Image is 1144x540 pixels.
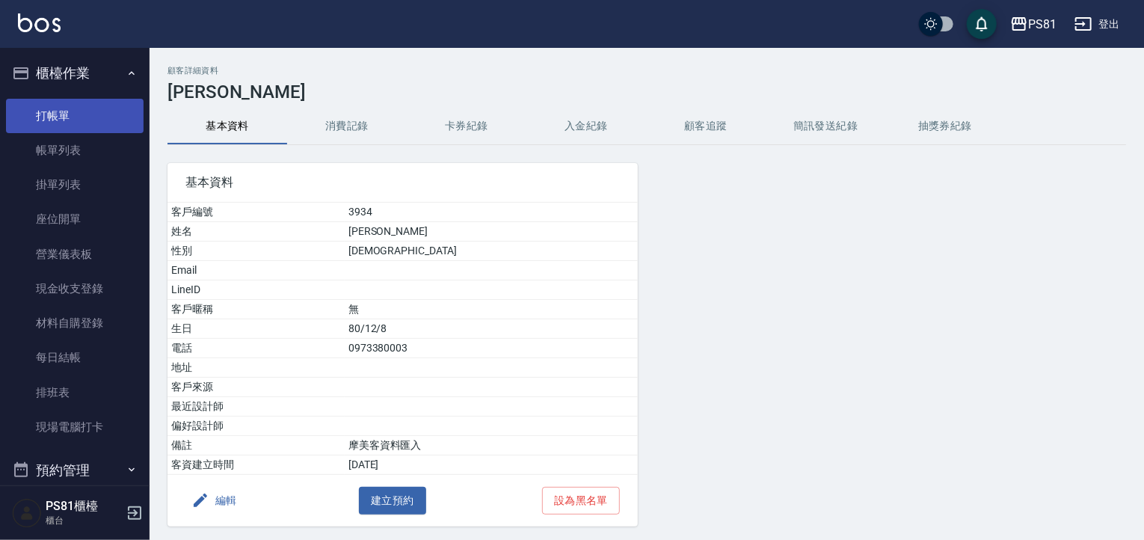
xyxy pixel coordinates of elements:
button: 簡訊發送紀錄 [766,108,885,144]
td: [DEMOGRAPHIC_DATA] [345,242,638,261]
button: PS81 [1004,9,1062,40]
a: 營業儀表板 [6,237,144,271]
button: 卡券紀錄 [407,108,526,144]
button: 登出 [1068,10,1126,38]
td: 80/12/8 [345,319,638,339]
td: 電話 [167,339,345,358]
button: 抽獎券紀錄 [885,108,1005,144]
h2: 顧客詳細資料 [167,66,1126,76]
button: 基本資料 [167,108,287,144]
img: Logo [18,13,61,32]
button: 消費記錄 [287,108,407,144]
button: save [967,9,997,39]
td: 3934 [345,203,638,222]
button: 建立預約 [359,487,426,515]
a: 排班表 [6,375,144,410]
td: 偏好設計師 [167,417,345,436]
a: 現金收支登錄 [6,271,144,306]
a: 帳單列表 [6,133,144,168]
td: 客戶編號 [167,203,345,222]
button: 設為黑名單 [542,487,620,515]
span: 基本資料 [185,175,620,190]
h3: [PERSON_NAME] [167,82,1126,102]
a: 打帳單 [6,99,144,133]
img: Person [12,498,42,528]
td: 客戶暱稱 [167,300,345,319]
td: 客戶來源 [167,378,345,397]
td: LineID [167,280,345,300]
td: 最近設計師 [167,397,345,417]
a: 現場電腦打卡 [6,410,144,444]
button: 入金紀錄 [526,108,646,144]
button: 預約管理 [6,451,144,490]
p: 櫃台 [46,514,122,527]
td: 地址 [167,358,345,378]
button: 編輯 [185,487,243,515]
td: 性別 [167,242,345,261]
td: 客資建立時間 [167,455,345,475]
td: Email [167,261,345,280]
td: 0973380003 [345,339,638,358]
a: 材料自購登錄 [6,306,144,340]
td: 生日 [167,319,345,339]
a: 掛單列表 [6,168,144,202]
a: 每日結帳 [6,340,144,375]
h5: PS81櫃檯 [46,499,122,514]
td: 無 [345,300,638,319]
td: [PERSON_NAME] [345,222,638,242]
td: 備註 [167,436,345,455]
button: 顧客追蹤 [646,108,766,144]
td: 姓名 [167,222,345,242]
div: PS81 [1028,15,1057,34]
a: 座位開單 [6,202,144,236]
button: 櫃檯作業 [6,54,144,93]
td: [DATE] [345,455,638,475]
td: 摩美客資料匯入 [345,436,638,455]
